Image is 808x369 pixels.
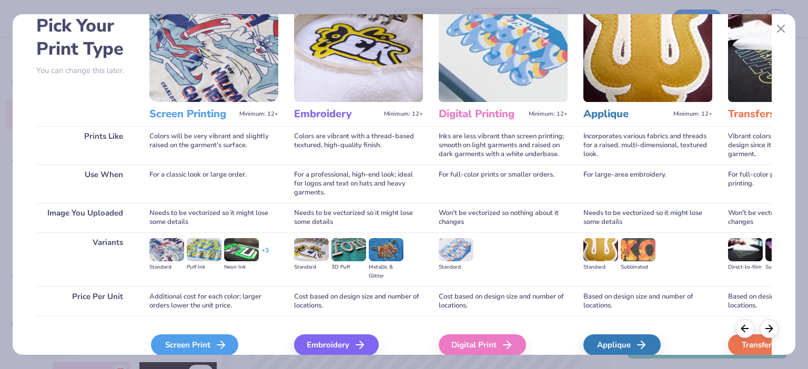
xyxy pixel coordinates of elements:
[36,126,134,165] div: Prints Like
[439,203,568,232] div: Won't be vectorized so nothing about it changes
[36,232,134,286] div: Variants
[224,238,259,261] img: Neon Ink
[36,14,134,60] h2: Pick Your Print Type
[728,263,763,272] div: Direct-to-film
[583,107,669,121] h3: Applique
[149,238,184,261] img: Standard
[673,110,712,118] span: Minimum: 12+
[187,238,221,261] img: Puff Ink
[149,286,278,316] div: Additional cost for each color; larger orders lower the unit price.
[331,238,366,261] img: 3D Puff
[224,263,259,272] div: Neon Ink
[369,238,403,261] img: Metallic & Glitter
[771,19,791,39] button: Close
[331,263,366,272] div: 3D Puff
[583,334,661,355] div: Applique
[529,110,568,118] span: Minimum: 12+
[439,165,568,203] div: For full-color prints or smaller orders.
[294,165,423,203] div: For a professional, high-end look; ideal for logos and text on hats and heavy garments.
[294,126,423,165] div: Colors are vibrant with a thread-based textured, high-quality finish.
[294,334,379,355] div: Embroidery
[149,263,184,272] div: Standard
[439,126,568,165] div: Inks are less vibrant than screen printing; smooth on light garments and raised on dark garments ...
[261,246,269,264] div: + 3
[583,165,712,203] div: For large-area embroidery.
[36,203,134,232] div: Image You Uploaded
[621,263,655,272] div: Sublimated
[583,263,618,272] div: Standard
[149,203,278,232] div: Needs to be vectorized so it might lose some details
[583,238,618,261] img: Standard
[765,263,800,272] div: Supacolor
[239,110,278,118] span: Minimum: 12+
[583,286,712,316] div: Based on design size and number of locations.
[151,334,238,355] div: Screen Print
[36,286,134,316] div: Price Per Unit
[294,263,329,272] div: Standard
[149,165,278,203] div: For a classic look or large order.
[583,126,712,165] div: Incorporates various fabrics and threads for a raised, multi-dimensional, textured look.
[369,263,403,281] div: Metallic & Glitter
[384,110,423,118] span: Minimum: 12+
[583,203,712,232] div: Needs to be vectorized so it might lose some details
[294,286,423,316] div: Cost based on design size and number of locations.
[36,66,134,75] p: You can change this later.
[439,238,473,261] img: Standard
[294,107,380,121] h3: Embroidery
[765,238,800,261] img: Supacolor
[439,263,473,272] div: Standard
[728,334,805,355] div: Transfers
[294,238,329,261] img: Standard
[728,238,763,261] img: Direct-to-film
[36,165,134,203] div: Use When
[439,107,524,121] h3: Digital Printing
[621,238,655,261] img: Sublimated
[294,203,423,232] div: Needs to be vectorized so it might lose some details
[149,107,235,121] h3: Screen Printing
[149,126,278,165] div: Colors will be very vibrant and slightly raised on the garment's surface.
[439,286,568,316] div: Cost based on design size and number of locations.
[187,263,221,272] div: Puff Ink
[439,334,526,355] div: Digital Print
